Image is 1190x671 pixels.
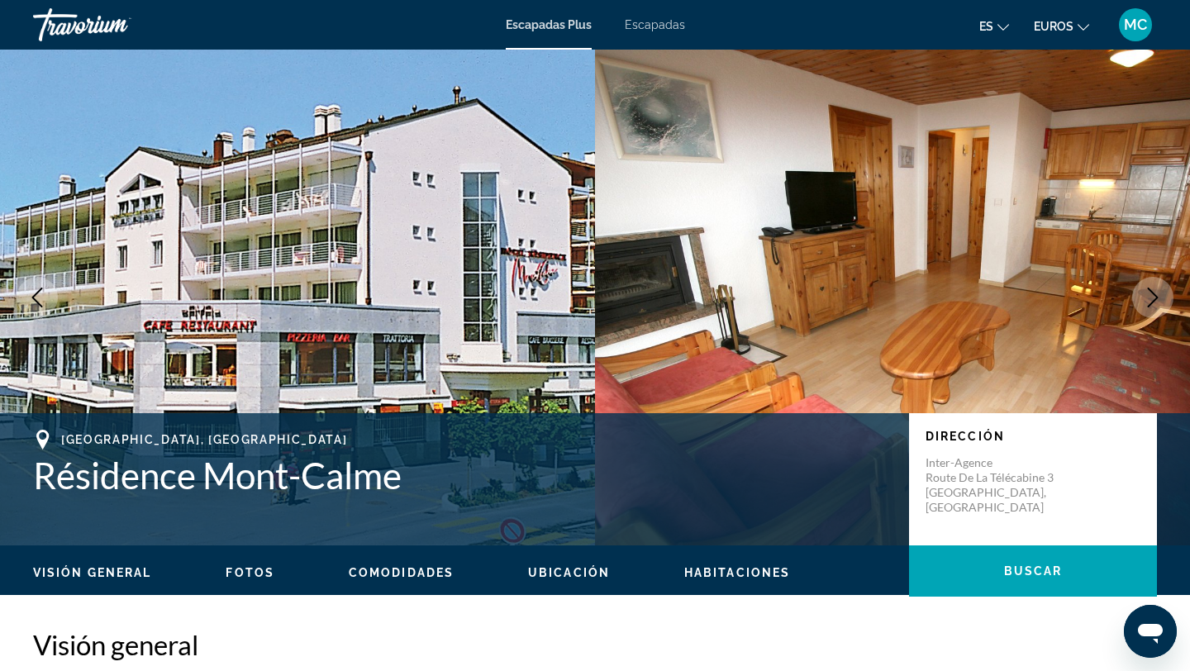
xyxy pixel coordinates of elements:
[1132,277,1173,318] button: Next image
[17,277,58,318] button: Previous image
[1124,605,1177,658] iframe: Botón para iniciar la ventana de mensajería
[926,430,1140,443] p: Dirección
[684,566,790,579] span: Habitaciones
[1124,16,1147,33] font: MC
[684,565,790,580] button: Habitaciones
[226,565,274,580] button: Fotos
[349,565,454,580] button: Comodidades
[349,566,454,579] span: Comodidades
[33,628,1157,661] h2: Visión general
[528,566,610,579] span: Ubicación
[61,433,347,446] span: [GEOGRAPHIC_DATA], [GEOGRAPHIC_DATA]
[528,565,610,580] button: Ubicación
[979,20,993,33] font: es
[909,545,1157,597] button: Buscar
[926,455,1058,515] p: Inter-Agence Route de la Télécabine 3 [GEOGRAPHIC_DATA], [GEOGRAPHIC_DATA]
[1034,14,1089,38] button: Cambiar moneda
[33,454,892,497] h1: Résidence Mont-Calme
[1004,564,1063,578] span: Buscar
[1114,7,1157,42] button: Menú de usuario
[1034,20,1073,33] font: euros
[33,566,151,579] span: Visión general
[33,3,198,46] a: Travorium
[979,14,1009,38] button: Cambiar idioma
[33,565,151,580] button: Visión general
[226,566,274,579] span: Fotos
[506,18,592,31] a: Escapadas Plus
[625,18,685,31] a: Escapadas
